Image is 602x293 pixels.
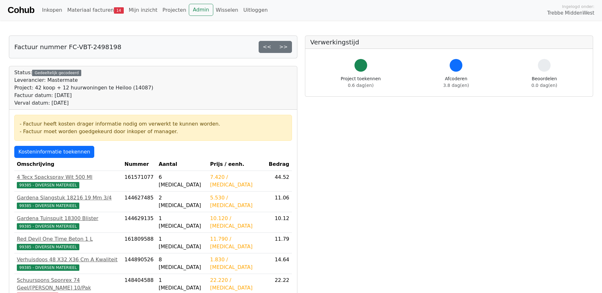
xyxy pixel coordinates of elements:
[266,158,292,171] th: Bedrag
[122,192,156,212] td: 144627485
[266,171,292,192] td: 44.52
[20,128,287,135] div: - Factuur moet worden goedgekeurd door inkoper of manager.
[14,92,153,99] div: Factuur datum: [DATE]
[210,173,264,189] div: 7.420 / [MEDICAL_DATA]
[14,146,94,158] a: Kosteninformatie toekennen
[126,4,160,16] a: Mijn inzicht
[210,277,264,292] div: 22.220 / [MEDICAL_DATA]
[310,38,588,46] h5: Verwerkingstijd
[39,4,64,16] a: Inkopen
[17,264,79,271] span: 99385 - DIVERSEN MATERIEEL
[266,253,292,274] td: 14.64
[189,4,213,16] a: Admin
[14,84,153,92] div: Project: 42 koop + 12 huurwoningen te Heiloo (14087)
[266,212,292,233] td: 10.12
[266,233,292,253] td: 11.79
[17,194,119,202] div: Gardena Slangstuk 18216 19 Mm 3/4
[17,235,119,251] a: Red Devil One Time Beton 1 L99385 - DIVERSEN MATERIEEL
[532,75,557,89] div: Beoordelen
[275,41,292,53] a: >>
[122,158,156,171] th: Nummer
[159,256,205,271] div: 8 [MEDICAL_DATA]
[159,173,205,189] div: 6 [MEDICAL_DATA]
[443,75,469,89] div: Afcoderen
[348,83,374,88] span: 0.6 dag(en)
[14,158,122,171] th: Omschrijving
[32,70,81,76] div: Gedeeltelijk gecodeerd
[259,41,275,53] a: <<
[341,75,381,89] div: Project toekennen
[443,83,469,88] span: 3.8 dag(en)
[122,253,156,274] td: 144890526
[159,215,205,230] div: 1 [MEDICAL_DATA]
[159,235,205,251] div: 1 [MEDICAL_DATA]
[14,43,121,51] h5: Factuur nummer FC-VBT-2498198
[210,194,264,209] div: 5.530 / [MEDICAL_DATA]
[122,212,156,233] td: 144629135
[213,4,241,16] a: Wisselen
[159,194,205,209] div: 2 [MEDICAL_DATA]
[160,4,189,16] a: Projecten
[17,194,119,209] a: Gardena Slangstuk 18216 19 Mm 3/499385 - DIVERSEN MATERIEEL
[114,7,124,14] span: 14
[266,192,292,212] td: 11.06
[210,235,264,251] div: 11.790 / [MEDICAL_DATA]
[17,244,79,250] span: 99385 - DIVERSEN MATERIEEL
[17,256,119,264] div: Verhuisdoos 48 X32 X36 Cm A Kwaliteit
[17,215,119,230] a: Gardena Tuinspuit 18300 Blister99385 - DIVERSEN MATERIEEL
[14,76,153,84] div: Leverancier: Mastermate
[65,4,126,16] a: Materiaal facturen14
[17,173,119,181] div: 4 Tecx Spackspray Wit 500 Ml
[532,83,557,88] span: 0.0 dag(en)
[156,158,208,171] th: Aantal
[14,69,153,107] div: Status:
[122,233,156,253] td: 161809588
[547,10,594,17] span: Trebbe MiddenWest
[17,215,119,222] div: Gardena Tuinspuit 18300 Blister
[17,277,119,292] div: Schuurspons Sponrex 74 Geel/[PERSON_NAME] 10/Pak
[17,256,119,271] a: Verhuisdoos 48 X32 X36 Cm A Kwaliteit99385 - DIVERSEN MATERIEEL
[8,3,34,18] a: Cohub
[14,99,153,107] div: Verval datum: [DATE]
[17,173,119,189] a: 4 Tecx Spackspray Wit 500 Ml99385 - DIVERSEN MATERIEEL
[17,182,79,188] span: 99385 - DIVERSEN MATERIEEL
[210,256,264,271] div: 1.830 / [MEDICAL_DATA]
[208,158,266,171] th: Prijs / eenh.
[562,3,594,10] span: Ingelogd onder:
[122,171,156,192] td: 161571077
[20,120,287,128] div: - Factuur heeft kosten drager informatie nodig om verwerkt te kunnen worden.
[210,215,264,230] div: 10.120 / [MEDICAL_DATA]
[159,277,205,292] div: 1 [MEDICAL_DATA]
[17,235,119,243] div: Red Devil One Time Beton 1 L
[17,203,79,209] span: 99385 - DIVERSEN MATERIEEL
[17,223,79,230] span: 99385 - DIVERSEN MATERIEEL
[241,4,270,16] a: Uitloggen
